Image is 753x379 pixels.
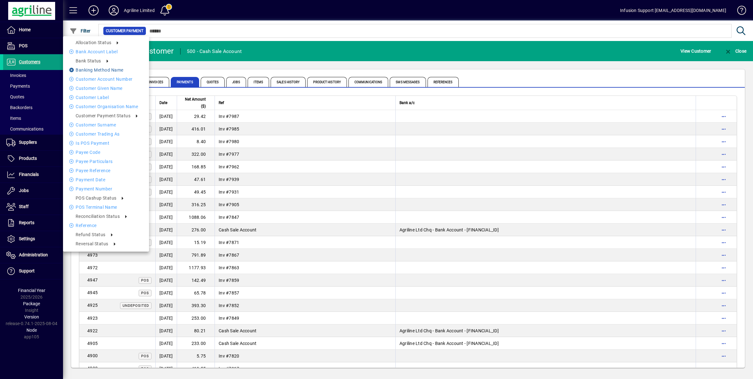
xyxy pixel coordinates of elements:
span: Customer Payment Status [76,113,130,118]
li: Payee reference [63,167,149,174]
li: Customer Account number [63,75,149,83]
li: Payee Code [63,149,149,156]
li: Payment Number [63,185,149,193]
span: Refund status [76,232,106,237]
span: Allocation Status [76,40,111,45]
span: Reversal status [76,241,108,246]
li: Customer Surname [63,121,149,129]
span: Reconciliation Status [76,214,120,219]
span: Bank status [76,58,101,63]
li: Customer label [63,94,149,101]
li: Payee particulars [63,158,149,165]
span: POS Cashup Status [76,195,116,201]
li: Customer Organisation name [63,103,149,110]
li: Customer Given name [63,85,149,92]
li: Bank Account Label [63,48,149,55]
li: Customer Trading as [63,130,149,138]
li: POS terminal name [63,203,149,211]
li: Payment date [63,176,149,184]
li: Reference [63,222,149,229]
li: Banking method name [63,66,149,74]
li: Is POS payment [63,139,149,147]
